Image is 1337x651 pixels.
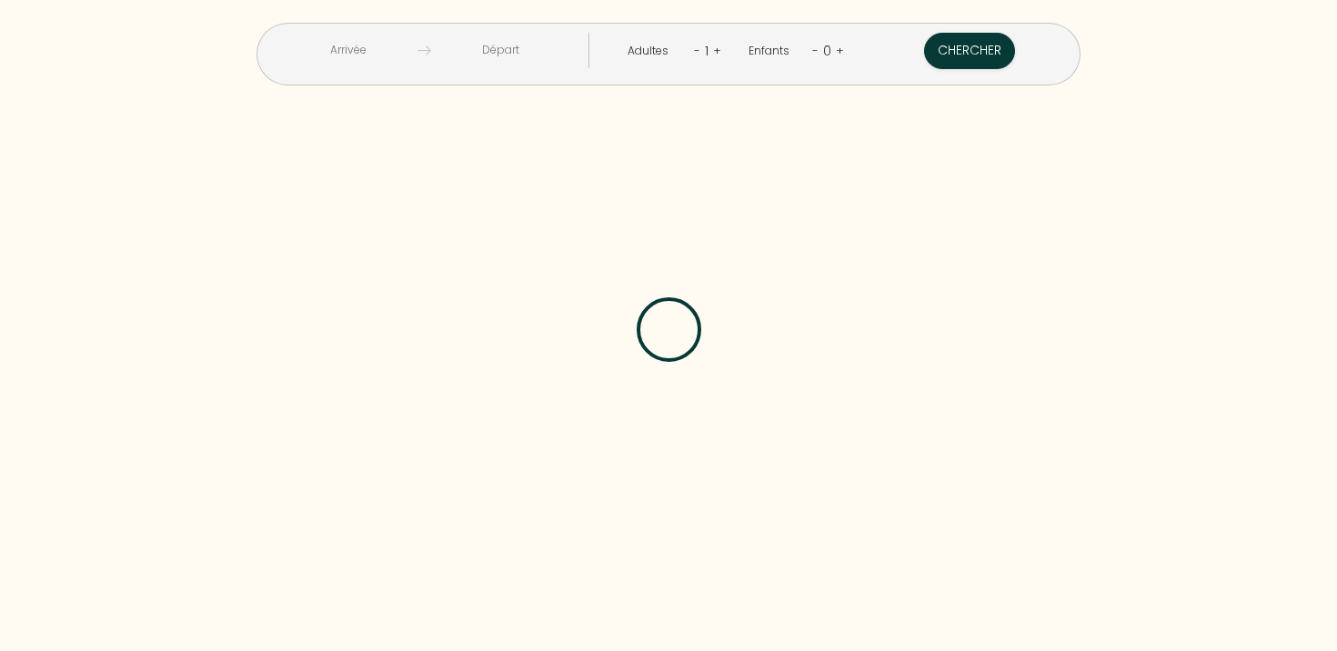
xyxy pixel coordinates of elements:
button: Chercher [924,33,1015,69]
a: - [694,42,700,59]
div: 0 [819,36,836,65]
input: Arrivée [278,33,417,68]
div: Adultes [628,43,675,60]
a: + [836,42,844,59]
a: + [713,42,721,59]
div: 1 [700,36,713,65]
input: Départ [431,33,570,68]
a: - [812,42,819,59]
img: guests [417,44,431,57]
div: Enfants [749,43,796,60]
